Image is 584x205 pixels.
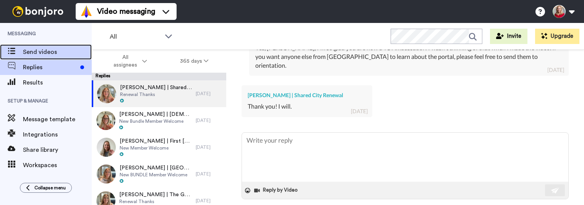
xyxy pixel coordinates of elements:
[80,5,92,18] img: vm-color.svg
[97,138,116,157] img: a9c3a726-ca11-41a4-88cc-be630a708caf-thumb.jpg
[490,29,527,44] button: Invite
[92,161,226,187] a: [PERSON_NAME] | [GEOGRAPHIC_DATA]New BUNDLE Member Welcome[DATE]
[119,191,192,198] span: [PERSON_NAME] | The Gathering Place, [GEOGRAPHIC_DATA], [GEOGRAPHIC_DATA]
[120,164,192,172] span: [PERSON_NAME] | [GEOGRAPHIC_DATA]
[248,91,366,99] div: [PERSON_NAME] | Shared City Renewal
[253,185,300,196] button: Reply by Video
[23,63,77,72] span: Replies
[92,107,226,134] a: [PERSON_NAME] | [DEMOGRAPHIC_DATA] Mt. [GEOGRAPHIC_DATA]New Bundle Member Welcome[DATE]
[119,118,192,124] span: New Bundle Member Welcome
[110,32,161,41] span: All
[23,78,92,87] span: Results
[92,73,226,80] div: Replies
[97,84,116,103] img: 07c7da10-b17e-4d25-aff9-16cd91e269a9-thumb.jpg
[164,54,225,68] button: 365 days
[97,164,116,184] img: e1e5f4a0-a213-45cb-9fd4-e1844dbf2539-thumb.jpg
[23,47,92,57] span: Send videos
[119,111,192,118] span: [PERSON_NAME] | [DEMOGRAPHIC_DATA] Mt. [GEOGRAPHIC_DATA]
[9,6,67,17] img: bj-logo-header-white.svg
[196,198,222,204] div: [DATE]
[97,6,155,17] span: Video messaging
[34,185,66,191] span: Collapse menu
[248,102,366,111] div: Thank you! I will.
[535,29,579,44] button: Upgrade
[119,198,192,205] span: Renewal Thanks
[92,134,226,161] a: [PERSON_NAME] | First [DEMOGRAPHIC_DATA] AlbanyNew Member Welcome[DATE]
[255,44,563,70] div: Yes, [PERSON_NAME], I'm so glad you are now a TC Ambassador! I wasn't thinking of that when I mad...
[120,172,192,178] span: New BUNDLE Member Welcome
[120,91,192,98] span: Renewal Thanks
[196,91,222,97] div: [DATE]
[120,137,192,145] span: [PERSON_NAME] | First [DEMOGRAPHIC_DATA] Albany
[23,161,92,170] span: Workspaces
[23,130,92,139] span: Integrations
[196,171,222,177] div: [DATE]
[351,107,368,115] div: [DATE]
[23,115,92,124] span: Message template
[20,183,72,193] button: Collapse menu
[96,111,115,130] img: e00cb0dd-d22b-4c0e-9133-08c5ec293884-thumb.jpg
[551,187,560,194] img: send-white.svg
[92,80,226,107] a: [PERSON_NAME] | Shared City RenewalRenewal Thanks[DATE]
[93,50,164,72] button: All assignees
[547,66,564,74] div: [DATE]
[120,84,192,91] span: [PERSON_NAME] | Shared City Renewal
[23,145,92,155] span: Share library
[120,145,192,151] span: New Member Welcome
[196,117,222,124] div: [DATE]
[110,54,141,69] span: All assignees
[196,144,222,150] div: [DATE]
